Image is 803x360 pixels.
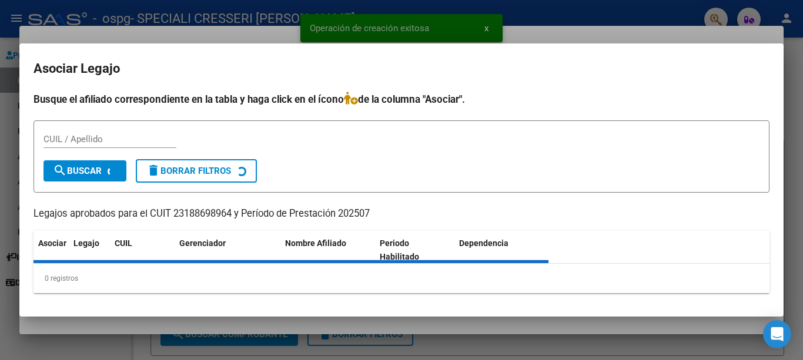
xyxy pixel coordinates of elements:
span: Asociar [38,238,66,248]
datatable-header-cell: Dependencia [454,231,549,270]
datatable-header-cell: Gerenciador [175,231,280,270]
span: Legajo [73,238,99,248]
span: Nombre Afiliado [285,238,346,248]
span: Dependencia [459,238,508,248]
mat-icon: search [53,163,67,177]
p: Legajos aprobados para el CUIT 23188698964 y Período de Prestación 202507 [34,207,769,221]
datatable-header-cell: Legajo [69,231,110,270]
span: Periodo Habilitado [380,238,419,261]
datatable-header-cell: Asociar [34,231,69,270]
span: Buscar [53,166,102,176]
span: Borrar Filtros [146,166,231,176]
datatable-header-cell: Nombre Afiliado [280,231,375,270]
h4: Busque el afiliado correspondiente en la tabla y haga click en el ícono de la columna "Asociar". [34,92,769,107]
div: 0 registros [34,264,769,293]
span: CUIL [115,238,132,248]
mat-icon: delete [146,163,160,177]
div: Open Intercom Messenger [763,320,791,348]
h2: Asociar Legajo [34,58,769,80]
span: Gerenciador [179,238,226,248]
datatable-header-cell: Periodo Habilitado [375,231,454,270]
button: Buscar [44,160,126,181]
datatable-header-cell: CUIL [110,231,175,270]
button: Borrar Filtros [136,159,257,183]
